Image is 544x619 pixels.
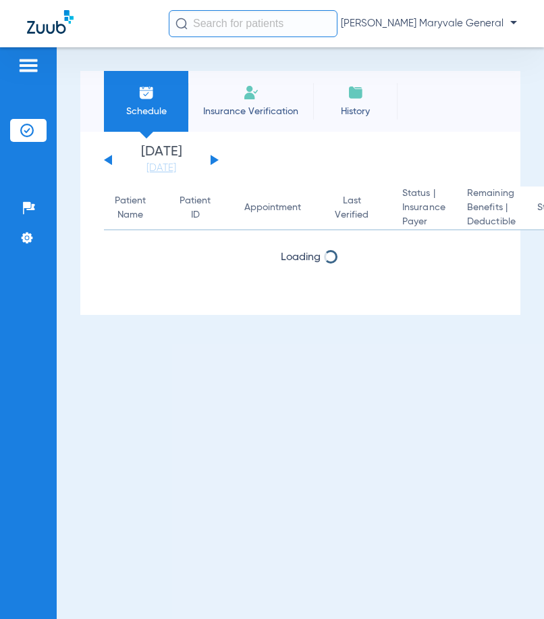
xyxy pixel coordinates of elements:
span: [PERSON_NAME] Maryvale General [341,17,517,30]
div: Patient Name [115,194,158,222]
div: Appointment [244,201,313,215]
img: hamburger-icon [18,57,39,74]
div: Last Verified [335,194,381,222]
input: Search for patients [169,10,337,37]
img: Search Icon [175,18,188,30]
span: Loading [281,252,321,263]
div: Patient Name [115,194,146,222]
div: Patient ID [180,194,211,222]
span: Schedule [114,105,178,118]
span: History [323,105,387,118]
th: Status | [391,187,456,230]
img: Zuub Logo [27,10,74,34]
span: Insurance Verification [198,105,303,118]
img: Manual Insurance Verification [243,84,259,101]
div: Appointment [244,201,301,215]
a: [DATE] [121,162,202,175]
div: Patient ID [180,194,223,222]
span: Insurance Payer [402,201,445,229]
img: History [348,84,364,101]
div: Last Verified [335,194,369,222]
span: Deductible [467,215,516,229]
img: Schedule [138,84,155,101]
li: [DATE] [121,145,202,175]
th: Remaining Benefits | [456,187,526,230]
